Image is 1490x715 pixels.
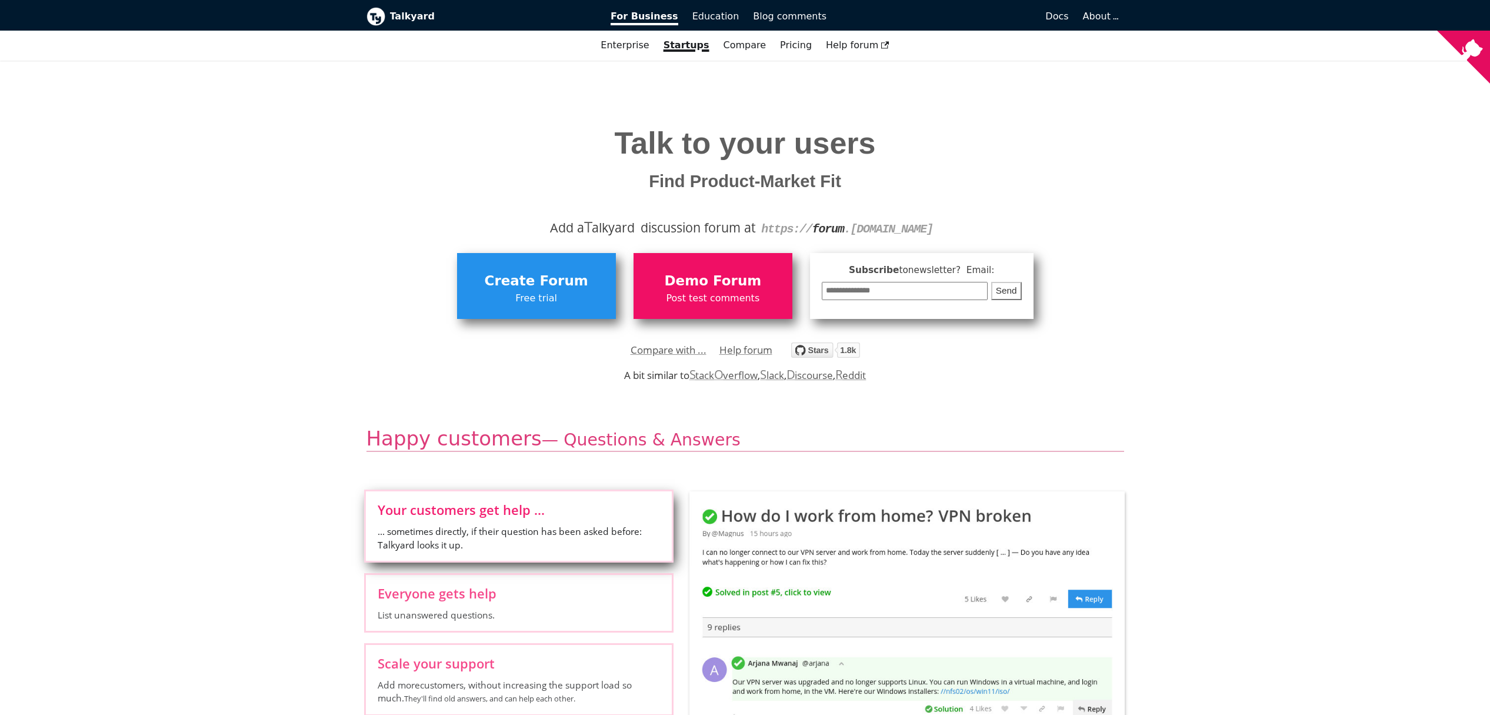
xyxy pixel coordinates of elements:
span: Create Forum [463,270,610,292]
b: Talkyard [390,9,595,24]
span: Demo Forum [639,270,786,292]
span: Scale your support [378,657,660,670]
span: D [786,366,795,383]
button: Send [991,282,1022,300]
span: Education [692,11,739,22]
a: Help forum [719,341,772,359]
div: Add a alkyard discussion forum at [375,218,1115,238]
a: Compare with ... [631,341,706,359]
span: Talk to your users [614,126,875,160]
a: Compare [724,39,766,51]
a: Demo ForumPost test comments [634,253,792,319]
strong: forum [812,222,844,236]
a: Slack [760,368,784,382]
code: https:// .[DOMAIN_NAME] [761,222,933,236]
span: R [835,366,843,383]
small: They'll find old answers, and can help each other. [404,693,575,704]
span: O [714,366,724,383]
span: ... sometimes directly, if their question has been asked before: Talkyard looks it up. [378,525,660,551]
small: — Questions & Answers [542,430,741,450]
a: Pricing [773,35,819,55]
span: Everyone gets help [378,587,660,600]
img: Talkyard logo [366,7,385,26]
a: For Business [604,6,685,26]
a: Enterprise [594,35,656,55]
span: T [584,216,592,237]
span: Find Product-Market Fit [649,169,841,194]
span: Add more customers , without increasing the support load so much. [378,679,660,706]
a: StackOverflow [689,368,758,382]
a: Help forum [819,35,896,55]
a: Education [685,6,746,26]
a: Startups [656,35,716,55]
span: Subscribe [822,263,1022,278]
span: S [689,366,696,383]
a: Create ForumFree trial [457,253,616,319]
span: List unanswered questions. [378,608,660,621]
a: Docs [834,6,1076,26]
span: Post test comments [639,291,786,306]
a: About [1083,11,1117,22]
img: talkyard.svg [791,342,860,358]
span: Free trial [463,291,610,306]
span: For Business [611,11,678,25]
span: Blog comments [753,11,826,22]
span: Help forum [826,39,889,51]
a: Reddit [835,368,866,382]
a: Star debiki/talkyard on GitHub [791,344,860,361]
h2: Happy customers [366,426,1124,453]
span: Docs [1045,11,1068,22]
span: to newsletter ? Email: [899,265,994,275]
a: Blog comments [746,6,834,26]
a: Discourse [786,368,833,382]
a: Talkyard logoTalkyard [366,7,595,26]
span: S [760,366,766,383]
span: Your customers get help ... [378,503,660,516]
